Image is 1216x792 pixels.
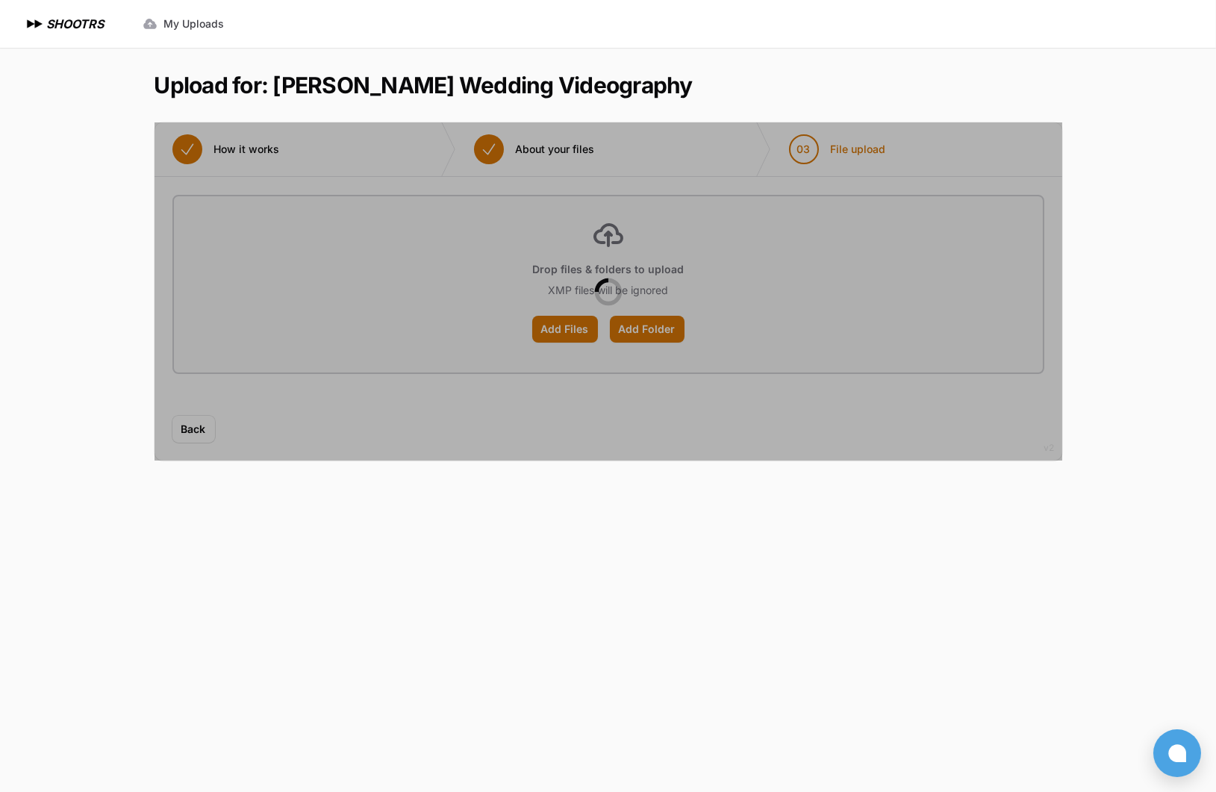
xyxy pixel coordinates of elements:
span: My Uploads [163,16,224,31]
button: Open chat window [1153,729,1201,777]
h1: Upload for: [PERSON_NAME] Wedding Videography [155,72,693,99]
a: SHOOTRS SHOOTRS [24,15,104,33]
h1: SHOOTRS [46,15,104,33]
img: SHOOTRS [24,15,46,33]
a: My Uploads [134,10,233,37]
